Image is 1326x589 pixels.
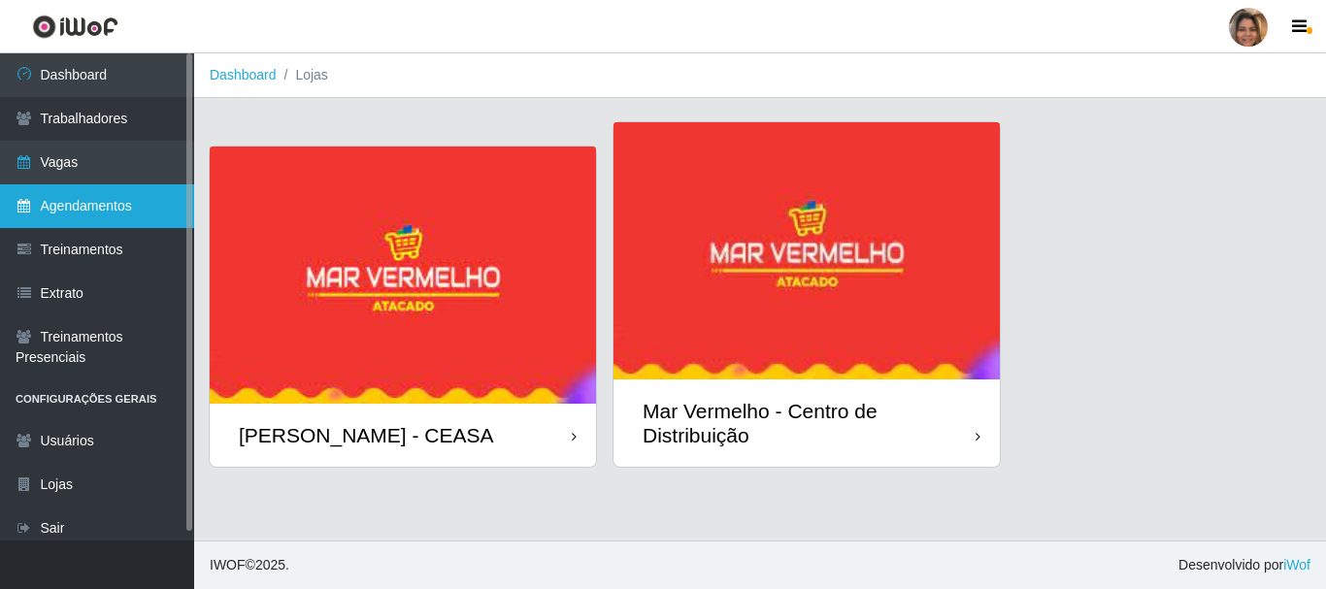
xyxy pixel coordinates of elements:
a: Dashboard [210,67,277,82]
div: Mar Vermelho - Centro de Distribuição [643,399,976,447]
a: Mar Vermelho - Centro de Distribuição [613,122,1000,467]
img: cardImg [613,122,1000,379]
img: CoreUI Logo [32,15,118,39]
span: © 2025 . [210,555,289,575]
a: iWof [1283,557,1310,573]
div: [PERSON_NAME] - CEASA [239,423,494,447]
img: cardImg [210,147,596,404]
nav: breadcrumb [194,53,1326,98]
li: Lojas [277,65,328,85]
a: [PERSON_NAME] - CEASA [210,147,596,467]
span: IWOF [210,557,246,573]
span: Desenvolvido por [1178,555,1310,575]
